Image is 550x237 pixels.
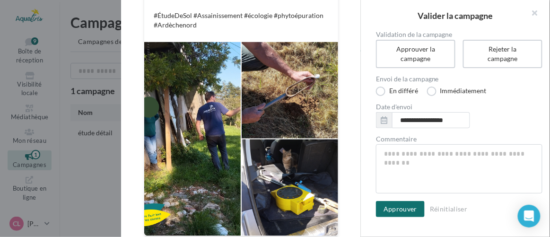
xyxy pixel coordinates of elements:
[376,31,542,38] label: Validation de la campagne
[518,205,541,228] div: Open Intercom Messenger
[376,11,535,20] h2: Valider la campagne
[474,44,531,63] div: Rejeter la campagne
[376,76,542,82] label: Envoi de la campagne
[376,136,542,142] label: Commentaire
[376,87,418,96] label: En différé
[427,87,487,96] label: Immédiatement
[387,44,444,63] div: Approuver la campagne
[376,201,425,217] button: Approuver
[376,104,542,110] label: Date d'envoi
[426,203,471,215] button: Réinitialiser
